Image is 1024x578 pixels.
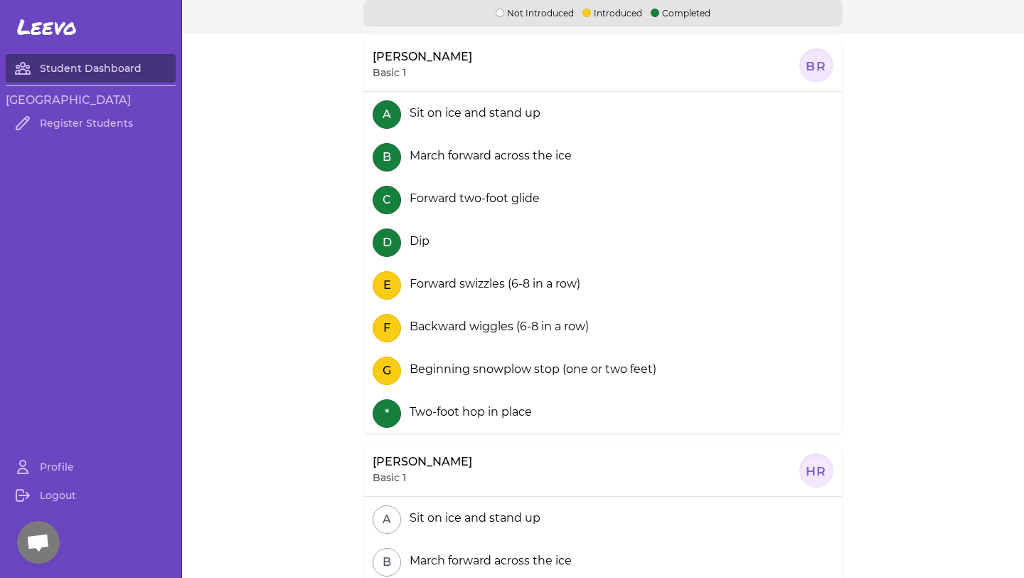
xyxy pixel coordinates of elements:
p: Completed [651,6,710,19]
button: B [373,143,401,172]
div: Dip [404,233,430,250]
a: Profile [6,453,176,481]
a: Register Students [6,109,176,137]
div: March forward across the ice [404,147,572,164]
button: A [373,100,401,129]
div: Two-foot hop in place [404,404,532,421]
div: Sit on ice and stand up [404,105,540,122]
div: Open chat [17,521,60,564]
h3: [GEOGRAPHIC_DATA] [6,92,176,109]
button: E [373,271,401,300]
div: Forward two-foot glide [404,190,540,207]
p: Not Introduced [496,6,574,19]
span: Leevo [17,14,77,40]
button: B [373,548,401,577]
p: Introduced [582,6,642,19]
p: [PERSON_NAME] [373,453,472,471]
button: F [373,314,401,342]
a: Logout [6,481,176,510]
p: Basic 1 [373,471,406,485]
button: D [373,228,401,257]
div: Forward swizzles (6-8 in a row) [404,275,580,293]
div: Beginning snowplow stop (one or two feet) [404,361,656,378]
button: C [373,186,401,214]
button: A [373,505,401,534]
p: [PERSON_NAME] [373,48,472,65]
div: March forward across the ice [404,552,572,569]
div: Sit on ice and stand up [404,510,540,527]
button: G [373,357,401,385]
div: Backward wiggles (6-8 in a row) [404,318,589,335]
p: Basic 1 [373,65,406,80]
a: Student Dashboard [6,54,176,83]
